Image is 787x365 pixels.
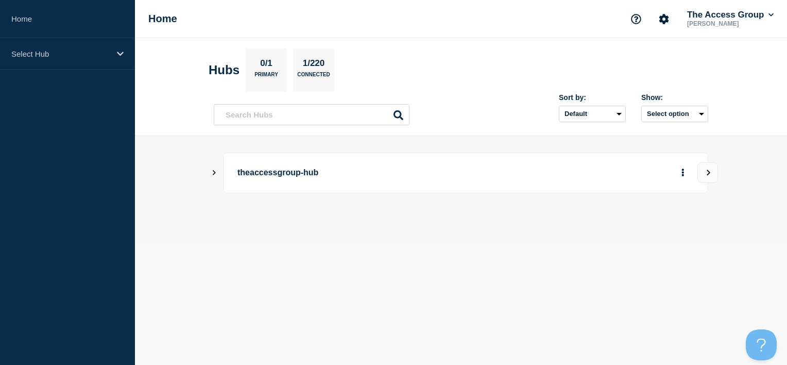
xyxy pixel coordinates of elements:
[641,93,708,102] div: Show:
[653,8,675,30] button: Account settings
[254,72,278,82] p: Primary
[237,163,522,182] p: theaccessgroup-hub
[697,162,718,183] button: View
[212,169,217,177] button: Show Connected Hubs
[209,63,239,77] h2: Hubs
[676,163,690,182] button: More actions
[214,104,409,125] input: Search Hubs
[559,106,626,122] select: Sort by
[625,8,647,30] button: Support
[297,72,330,82] p: Connected
[299,58,329,72] p: 1/220
[746,329,777,360] iframe: Help Scout Beacon - Open
[256,58,277,72] p: 0/1
[559,93,626,102] div: Sort by:
[641,106,708,122] button: Select option
[11,49,110,58] p: Select Hub
[148,13,177,25] h1: Home
[685,10,776,20] button: The Access Group
[685,20,776,27] p: [PERSON_NAME]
